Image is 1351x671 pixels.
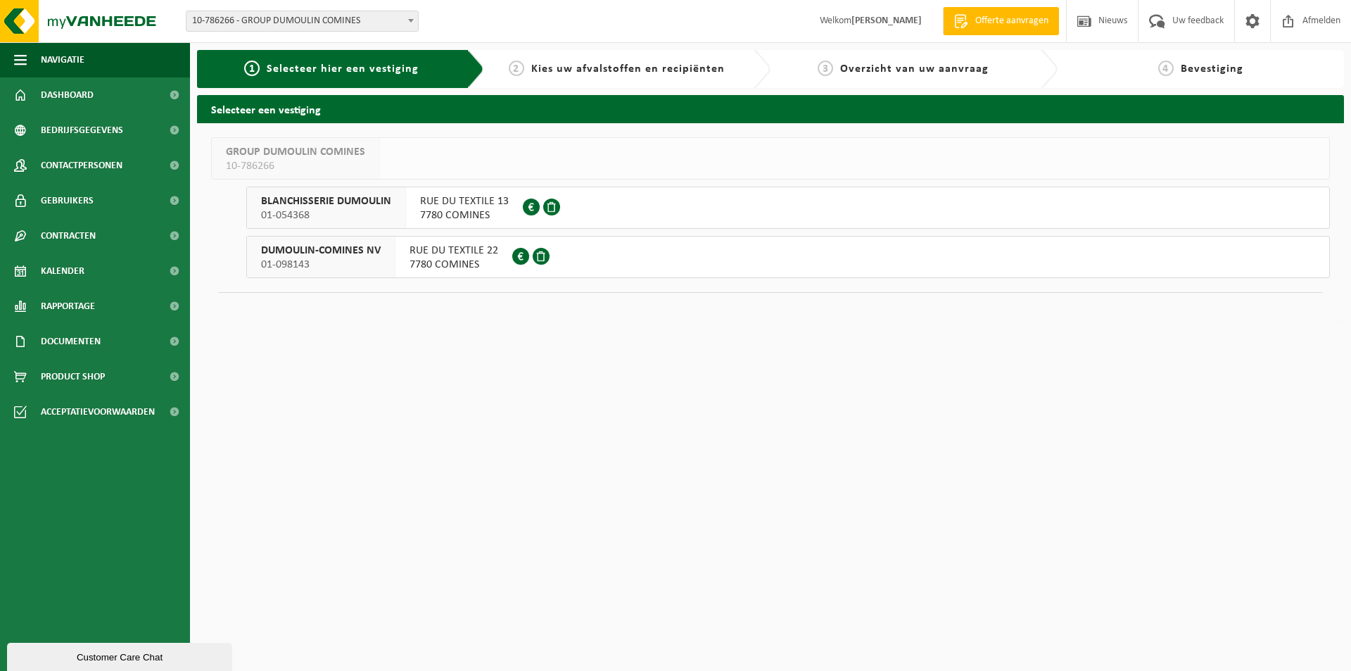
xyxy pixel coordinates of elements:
[261,244,381,258] span: DUMOULIN-COMINES NV
[186,11,418,31] span: 10-786266 - GROUP DUMOULIN COMINES
[197,95,1344,123] h2: Selecteer een vestiging
[420,208,509,222] span: 7780 COMINES
[851,15,922,26] strong: [PERSON_NAME]
[41,77,94,113] span: Dashboard
[531,63,725,75] span: Kies uw afvalstoffen en recipiënten
[972,14,1052,28] span: Offerte aanvragen
[943,7,1059,35] a: Offerte aanvragen
[7,640,235,671] iframe: chat widget
[41,253,84,289] span: Kalender
[244,61,260,76] span: 1
[420,194,509,208] span: RUE DU TEXTILE 13
[261,194,391,208] span: BLANCHISSERIE DUMOULIN
[1181,63,1243,75] span: Bevestiging
[41,218,96,253] span: Contracten
[818,61,833,76] span: 3
[41,289,95,324] span: Rapportage
[41,113,123,148] span: Bedrijfsgegevens
[41,42,84,77] span: Navigatie
[509,61,524,76] span: 2
[41,394,155,429] span: Acceptatievoorwaarden
[840,63,989,75] span: Overzicht van uw aanvraag
[267,63,419,75] span: Selecteer hier een vestiging
[410,244,498,258] span: RUE DU TEXTILE 22
[246,236,1330,278] button: DUMOULIN-COMINES NV 01-098143 RUE DU TEXTILE 227780 COMINES
[261,208,391,222] span: 01-054368
[186,11,419,32] span: 10-786266 - GROUP DUMOULIN COMINES
[410,258,498,272] span: 7780 COMINES
[261,258,381,272] span: 01-098143
[1158,61,1174,76] span: 4
[226,159,365,173] span: 10-786266
[41,148,122,183] span: Contactpersonen
[41,183,94,218] span: Gebruikers
[41,359,105,394] span: Product Shop
[41,324,101,359] span: Documenten
[246,187,1330,229] button: BLANCHISSERIE DUMOULIN 01-054368 RUE DU TEXTILE 137780 COMINES
[226,145,365,159] span: GROUP DUMOULIN COMINES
